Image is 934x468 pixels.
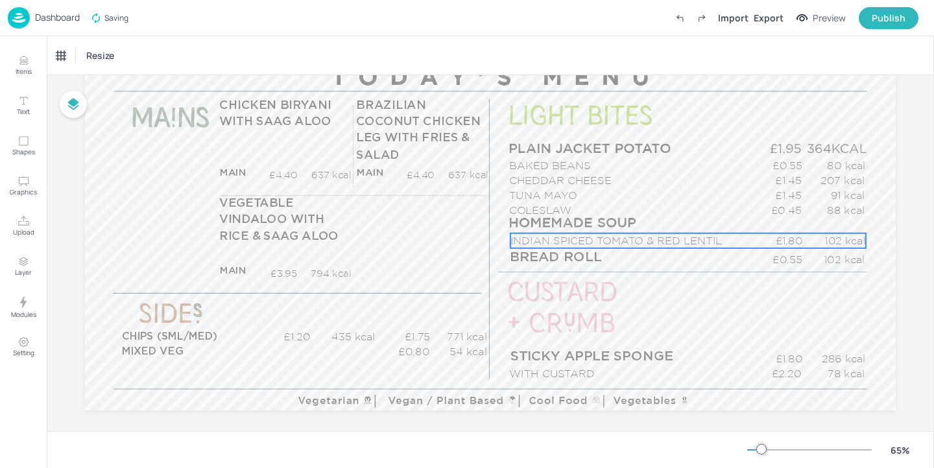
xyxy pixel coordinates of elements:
[510,349,673,363] span: STICKY APPLE SPONGE
[775,174,801,186] span: £1.45
[813,11,846,25] div: Preview
[509,189,577,201] span: TUNA MAYO
[509,368,595,379] span: WITH CUSTARD
[775,189,801,201] span: £1.45
[84,49,117,62] span: Resize
[405,331,429,342] span: £1.75
[509,159,590,171] span: BAKED BEANS
[827,159,865,171] span: 80 kcal
[90,12,128,25] span: Saving
[771,204,802,216] span: £0.45
[509,204,571,216] span: COLESLAW
[283,331,310,342] span: £1.20
[885,443,916,457] div: 65 %
[331,331,375,342] span: 435 kcal
[718,11,748,25] div: Import
[219,198,339,242] span: VEGETABLE VINDALOO WITH RICE & SAAG ALOO
[772,253,802,265] span: £0.55
[824,253,865,265] span: 102 kcal
[859,7,918,29] button: Publish
[772,368,802,379] span: £2.20
[772,159,802,171] span: £0.55
[831,189,865,201] span: 91 kcal
[827,204,864,216] span: 88 kcal
[754,11,784,25] div: Export
[220,168,246,178] span: MAIN
[449,345,486,357] span: 54 kcal
[509,174,612,186] span: CHEDDAR CHEESE
[828,368,865,379] span: 78 kcal
[8,7,30,29] img: logo-86c26b7e.jpg
[407,170,435,180] span: £4.40
[510,250,601,264] span: BREAD ROLL
[820,174,865,186] span: 207 kcal
[356,99,480,161] span: BRAZILIAN COCONUT CHICKEN LEG WITH FRIES & SALAD
[691,7,713,29] label: Redo (Ctrl + Y)
[122,346,183,357] span: MIXED VEG
[776,353,803,364] span: £1.80
[311,268,352,278] span: 794 kcal
[269,170,297,180] span: £4.40
[220,266,246,275] span: MAIN
[510,235,722,246] span: INDIAN SPICED TOMATO & RED LENTIL
[447,331,486,342] span: 771 kcal
[872,11,905,25] div: Publish
[822,353,865,364] span: 286 kcal
[398,345,429,357] span: £0.80
[357,168,383,178] span: MAIN
[219,99,331,128] span: CHICKEN BIRYANI WITH SAAG ALOO
[776,235,803,246] span: £1.80
[789,8,854,28] button: Preview
[270,268,297,278] span: £3.95
[448,170,488,180] span: 637 kcal
[311,170,352,180] span: 637 kcal
[669,7,691,29] label: Undo (Ctrl + Z)
[122,331,217,342] span: CHIPS (SML/MED)
[824,235,865,246] span: 102 kcal
[35,13,80,22] p: Dashboard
